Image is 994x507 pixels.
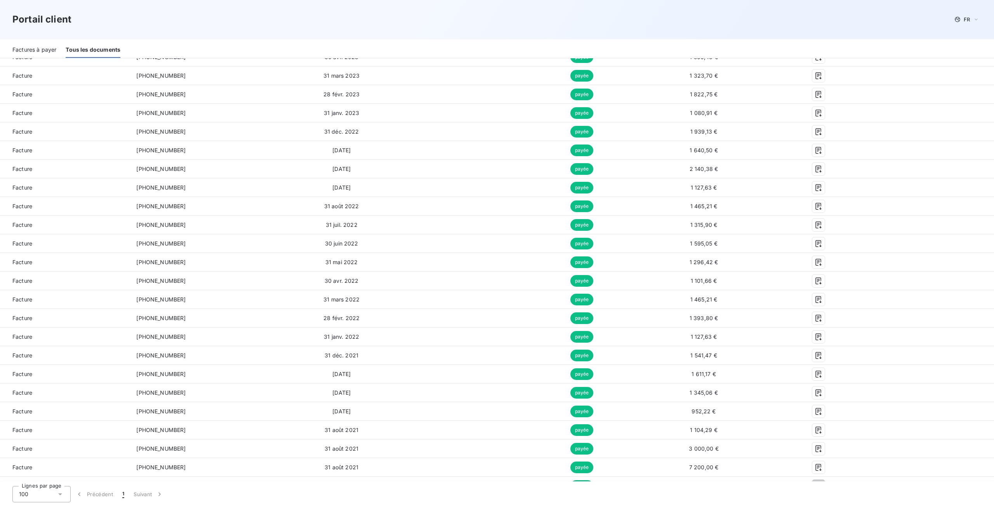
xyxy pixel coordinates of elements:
span: [PHONE_NUMBER] [136,166,186,172]
span: 31 août 2022 [324,203,359,209]
span: 1 939,13 € [690,128,718,135]
span: 30 juin 2022 [325,240,358,247]
span: [DATE] [332,166,351,172]
span: 1 465,21 € [690,296,718,303]
span: payée [570,331,594,343]
span: 31 déc. 2021 [325,352,358,359]
span: [PHONE_NUMBER] [136,259,186,265]
span: 1 611,17 € [692,371,716,377]
span: 1 127,63 € [691,333,717,340]
span: [PHONE_NUMBER] [136,184,186,191]
div: Tous les documents [66,42,120,58]
span: Facture [6,165,124,173]
span: 28 févr. 2022 [323,315,360,321]
span: 1 104,29 € [690,427,718,433]
span: 1 101,66 € [691,277,717,284]
span: [DATE] [332,408,351,415]
span: [PHONE_NUMBER] [136,352,186,359]
span: Facture [6,109,124,117]
span: FR [964,16,970,23]
span: 31 août 2021 [325,427,358,433]
span: 2 140,38 € [690,166,718,172]
span: [DATE] [332,184,351,191]
span: [PHONE_NUMBER] [136,315,186,321]
span: 31 janv. 2022 [324,333,359,340]
span: payée [570,480,594,492]
span: [PHONE_NUMBER] [136,371,186,377]
span: payée [570,368,594,380]
span: payée [570,238,594,249]
span: 30 avr. 2023 [325,54,359,60]
span: 28 févr. 2023 [323,91,360,98]
span: 31 mars 2022 [323,296,360,303]
span: payée [570,443,594,455]
span: 30 avr. 2022 [325,277,359,284]
span: [PHONE_NUMBER] [136,464,186,470]
span: Facture [6,184,124,192]
span: payée [570,294,594,305]
span: 31 déc. 2022 [324,128,359,135]
span: 31 janv. 2023 [324,110,359,116]
span: payée [570,145,594,156]
span: [PHONE_NUMBER] [136,333,186,340]
span: Facture [6,389,124,397]
span: [DATE] [332,147,351,153]
h3: Portail client [12,12,71,26]
span: payée [570,406,594,417]
span: payée [570,350,594,361]
span: payée [570,107,594,119]
span: 100 [19,490,28,498]
span: Facture [6,408,124,415]
span: 3 000,00 € [689,445,719,452]
span: Facture [6,296,124,303]
span: 1 323,70 € [690,72,718,79]
span: 1 640,50 € [690,147,718,153]
span: 31 août 2021 [325,445,358,452]
span: 31 mai 2022 [325,259,358,265]
span: [PHONE_NUMBER] [136,296,186,303]
span: [PHONE_NUMBER] [136,91,186,98]
span: [PHONE_NUMBER] [136,221,186,228]
span: [PHONE_NUMBER] [136,72,186,79]
span: payée [570,387,594,399]
span: payée [570,89,594,100]
span: [PHONE_NUMBER] [136,240,186,247]
button: Suivant [129,486,168,502]
span: [PHONE_NUMBER] [136,277,186,284]
span: Facture [6,463,124,471]
span: Facture [6,426,124,434]
span: payée [570,182,594,193]
span: [PHONE_NUMBER] [136,203,186,209]
span: payée [570,312,594,324]
span: payée [570,70,594,82]
span: [PHONE_NUMBER] [136,128,186,135]
span: [DATE] [332,389,351,396]
span: 952,22 € [692,408,716,415]
span: Facture [6,91,124,98]
span: 31 mars 2023 [323,72,360,79]
span: Facture [6,314,124,322]
button: 1 [118,486,129,502]
span: [PHONE_NUMBER] [136,408,186,415]
span: 31 juil. 2022 [326,221,358,228]
span: payée [570,219,594,231]
span: Facture [6,333,124,341]
span: 1 315,90 € [690,221,718,228]
span: 1 [122,490,124,498]
span: [PHONE_NUMBER] [136,147,186,153]
span: Facture [6,240,124,247]
span: payée [570,424,594,436]
span: 1 541,47 € [690,352,717,359]
span: Facture [6,146,124,154]
span: payée [570,256,594,268]
span: [PHONE_NUMBER] [136,427,186,433]
span: Facture [6,277,124,285]
span: Facture [6,202,124,210]
span: 31 août 2021 [325,464,358,470]
button: Précédent [71,486,118,502]
span: Facture [6,72,124,80]
span: 1 345,06 € [690,389,718,396]
span: Facture [6,445,124,453]
span: 1 393,80 € [690,315,718,321]
span: [PHONE_NUMBER] [136,389,186,396]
